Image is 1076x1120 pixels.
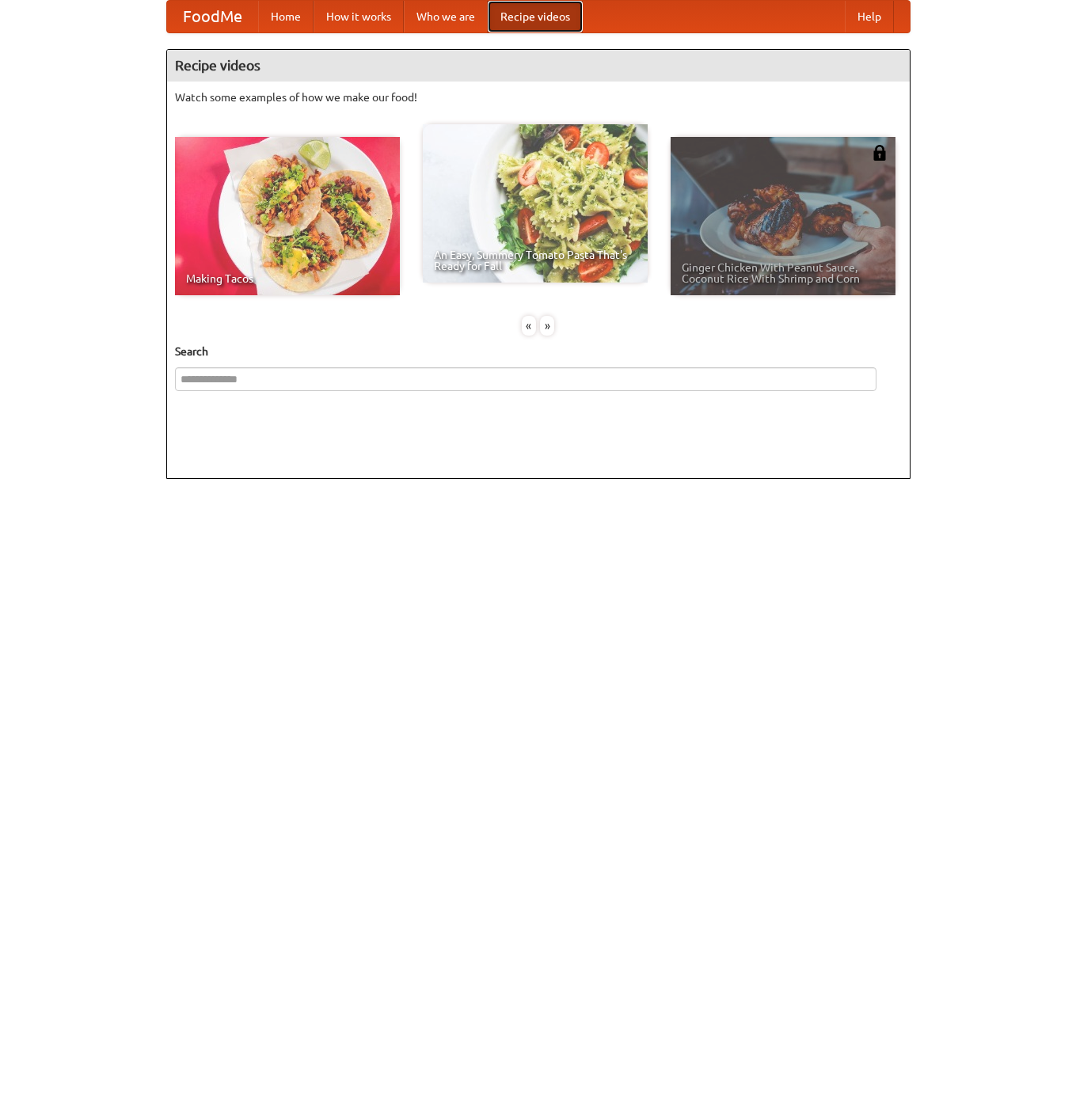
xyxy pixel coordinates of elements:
a: FoodMe [167,1,258,32]
a: Help [845,1,894,32]
a: How it works [314,1,404,32]
a: An Easy, Summery Tomato Pasta That's Ready for Fall [423,124,648,283]
a: Who we are [404,1,488,32]
h4: Recipe videos [167,50,910,82]
div: « [522,316,536,336]
a: Making Tacos [175,137,400,295]
span: An Easy, Summery Tomato Pasta That's Ready for Fall [434,249,637,271]
img: 483408.png [872,145,888,161]
span: Making Tacos [186,273,389,284]
a: Recipe videos [488,1,583,32]
a: Home [258,1,314,32]
div: » [540,316,554,336]
p: Watch some examples of how we make our food! [175,89,902,105]
h5: Search [175,344,902,359]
